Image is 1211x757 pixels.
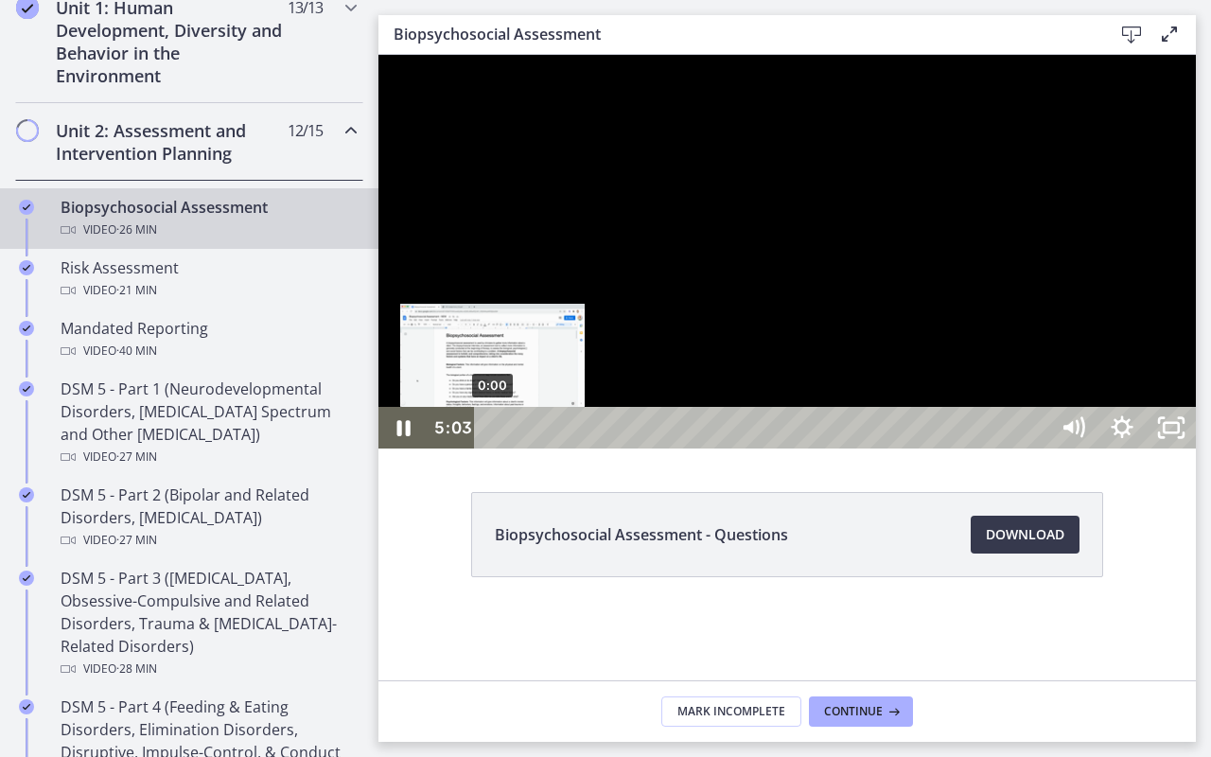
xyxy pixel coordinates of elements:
[61,196,356,241] div: Biopsychosocial Assessment
[670,352,719,394] button: Mute
[61,219,356,241] div: Video
[378,55,1196,449] iframe: Video Lesson
[56,119,287,165] h2: Unit 2: Assessment and Intervention Planning
[116,658,157,680] span: · 28 min
[19,321,34,336] i: Completed
[394,23,1082,45] h3: Biopsychosocial Assessment
[61,484,356,552] div: DSM 5 - Part 2 (Bipolar and Related Disorders, [MEDICAL_DATA])
[19,200,34,215] i: Completed
[768,352,817,394] button: Unfullscreen
[61,317,356,362] div: Mandated Reporting
[809,696,913,727] button: Continue
[61,256,356,302] div: Risk Assessment
[19,571,34,586] i: Completed
[19,381,34,396] i: Completed
[19,699,34,714] i: Completed
[116,446,157,468] span: · 27 min
[61,340,356,362] div: Video
[719,352,768,394] button: Show settings menu
[61,279,356,302] div: Video
[495,523,788,546] span: Biopsychosocial Assessment - Questions
[61,446,356,468] div: Video
[116,529,157,552] span: · 27 min
[19,260,34,275] i: Completed
[61,658,356,680] div: Video
[116,219,157,241] span: · 26 min
[677,704,785,719] span: Mark Incomplete
[116,279,157,302] span: · 21 min
[288,119,323,142] span: 12 / 15
[986,523,1064,546] span: Download
[116,340,157,362] span: · 40 min
[824,704,883,719] span: Continue
[19,487,34,502] i: Completed
[971,516,1079,554] a: Download
[61,567,356,680] div: DSM 5 - Part 3 ([MEDICAL_DATA], Obsessive-Compulsive and Related Disorders, Trauma & [MEDICAL_DAT...
[61,529,356,552] div: Video
[61,378,356,468] div: DSM 5 - Part 1 (Neurodevelopmental Disorders, [MEDICAL_DATA] Spectrum and Other [MEDICAL_DATA])
[661,696,801,727] button: Mark Incomplete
